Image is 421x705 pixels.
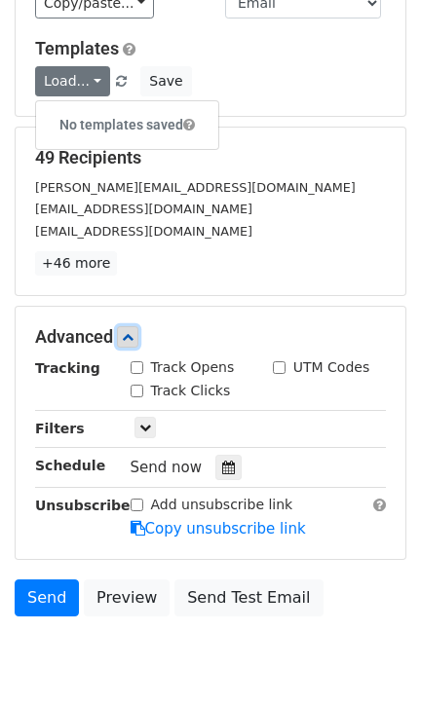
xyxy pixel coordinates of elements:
a: Send Test Email [174,579,323,616]
label: Add unsubscribe link [151,495,293,515]
a: Preview [84,579,170,616]
strong: Filters [35,421,85,436]
label: UTM Codes [293,357,369,378]
strong: Unsubscribe [35,498,131,513]
a: Copy unsubscribe link [131,520,306,538]
small: [EMAIL_ADDRESS][DOMAIN_NAME] [35,202,252,216]
label: Track Clicks [151,381,231,401]
h5: Advanced [35,326,386,348]
label: Track Opens [151,357,235,378]
a: Send [15,579,79,616]
a: Load... [35,66,110,96]
h5: 49 Recipients [35,147,386,168]
small: [EMAIL_ADDRESS][DOMAIN_NAME] [35,224,252,239]
strong: Tracking [35,360,100,376]
h6: No templates saved [36,109,218,141]
a: Templates [35,38,119,58]
strong: Schedule [35,458,105,473]
span: Send now [131,459,203,476]
iframe: Chat Widget [324,612,421,705]
button: Save [140,66,191,96]
small: [PERSON_NAME][EMAIL_ADDRESS][DOMAIN_NAME] [35,180,356,195]
a: +46 more [35,251,117,276]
